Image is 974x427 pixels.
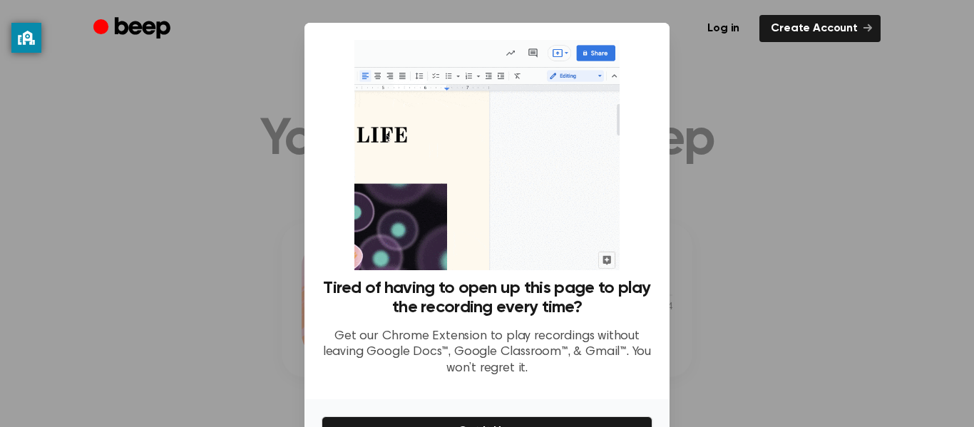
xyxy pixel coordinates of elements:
[11,23,41,53] button: privacy banner
[759,15,881,42] a: Create Account
[93,15,174,43] a: Beep
[354,40,619,270] img: Beep extension in action
[322,329,652,377] p: Get our Chrome Extension to play recordings without leaving Google Docs™, Google Classroom™, & Gm...
[696,15,751,42] a: Log in
[322,279,652,317] h3: Tired of having to open up this page to play the recording every time?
